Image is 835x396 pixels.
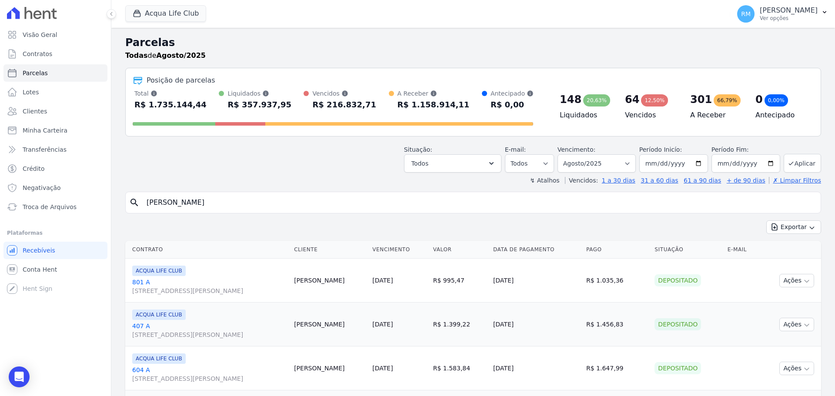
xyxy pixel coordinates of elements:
[125,35,821,50] h2: Parcelas
[3,122,107,139] a: Minha Carteira
[3,64,107,82] a: Parcelas
[779,274,814,287] button: Ações
[583,303,651,346] td: R$ 1.456,83
[125,5,206,22] button: Acqua Life Club
[134,98,207,112] div: R$ 1.735.144,44
[291,259,369,303] td: [PERSON_NAME]
[625,110,676,120] h4: Vencidos
[490,303,583,346] td: [DATE]
[372,365,393,372] a: [DATE]
[784,154,821,173] button: Aplicar
[741,11,751,17] span: RM
[727,177,765,184] a: + de 90 dias
[404,154,501,173] button: Todos
[505,146,526,153] label: E-mail:
[755,110,807,120] h4: Antecipado
[404,146,432,153] label: Situação:
[430,241,490,259] th: Valor
[558,146,595,153] label: Vencimento:
[655,274,701,286] div: Depositado
[625,93,639,106] div: 64
[711,145,780,154] label: Período Fim:
[583,241,651,259] th: Pago
[7,228,104,238] div: Plataformas
[227,98,291,112] div: R$ 357.937,95
[655,318,701,330] div: Depositado
[491,89,534,98] div: Antecipado
[23,164,45,173] span: Crédito
[147,75,215,86] div: Posição de parcelas
[291,241,369,259] th: Cliente
[132,309,186,320] span: ACQUA LIFE CLUB
[132,286,287,295] span: [STREET_ADDRESS][PERSON_NAME]
[291,346,369,390] td: [PERSON_NAME]
[132,322,287,339] a: 407 A[STREET_ADDRESS][PERSON_NAME]
[397,89,470,98] div: A Receber
[372,277,393,284] a: [DATE]
[125,50,206,61] p: de
[3,160,107,177] a: Crédito
[23,145,67,154] span: Transferências
[769,177,821,184] a: ✗ Limpar Filtros
[132,353,186,364] span: ACQUA LIFE CLUB
[3,83,107,101] a: Lotes
[141,194,817,211] input: Buscar por nome do lote ou do cliente
[372,321,393,328] a: [DATE]
[430,346,490,390] td: R$ 1.583,84
[397,98,470,112] div: R$ 1.158.914,11
[690,93,712,106] div: 301
[765,94,788,106] div: 0,00%
[23,265,57,274] span: Conta Hent
[602,177,635,184] a: 1 a 30 dias
[125,51,148,60] strong: Todas
[134,89,207,98] div: Total
[3,198,107,216] a: Troca de Arquivos
[411,158,428,169] span: Todos
[227,89,291,98] div: Liquidados
[490,346,583,390] td: [DATE]
[730,2,835,26] button: RM [PERSON_NAME] Ver opções
[3,141,107,158] a: Transferências
[560,93,581,106] div: 148
[129,197,140,208] i: search
[766,220,821,234] button: Exportar
[3,261,107,278] a: Conta Hent
[23,126,67,135] span: Minha Carteira
[23,107,47,116] span: Clientes
[3,179,107,196] a: Negativação
[690,110,741,120] h4: A Receber
[3,242,107,259] a: Recebíveis
[23,88,39,97] span: Lotes
[312,89,376,98] div: Vencidos
[641,94,668,106] div: 12,50%
[23,183,61,192] span: Negativação
[583,94,610,106] div: 20,63%
[655,362,701,374] div: Depositado
[779,362,814,375] button: Ações
[491,98,534,112] div: R$ 0,00
[583,346,651,390] td: R$ 1.647,99
[565,177,598,184] label: Vencidos:
[23,50,52,58] span: Contratos
[157,51,206,60] strong: Agosto/2025
[760,15,818,22] p: Ver opções
[23,246,55,255] span: Recebíveis
[132,374,287,383] span: [STREET_ADDRESS][PERSON_NAME]
[651,241,724,259] th: Situação
[714,94,741,106] div: 66,79%
[291,303,369,346] td: [PERSON_NAME]
[684,177,721,184] a: 61 a 90 dias
[132,366,287,383] a: 604 A[STREET_ADDRESS][PERSON_NAME]
[755,93,763,106] div: 0
[560,110,611,120] h4: Liquidados
[125,241,291,259] th: Contrato
[490,259,583,303] td: [DATE]
[760,6,818,15] p: [PERSON_NAME]
[430,303,490,346] td: R$ 1.399,22
[312,98,376,112] div: R$ 216.832,71
[9,366,30,387] div: Open Intercom Messenger
[369,241,429,259] th: Vencimento
[779,318,814,331] button: Ações
[3,45,107,63] a: Contratos
[530,177,559,184] label: ↯ Atalhos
